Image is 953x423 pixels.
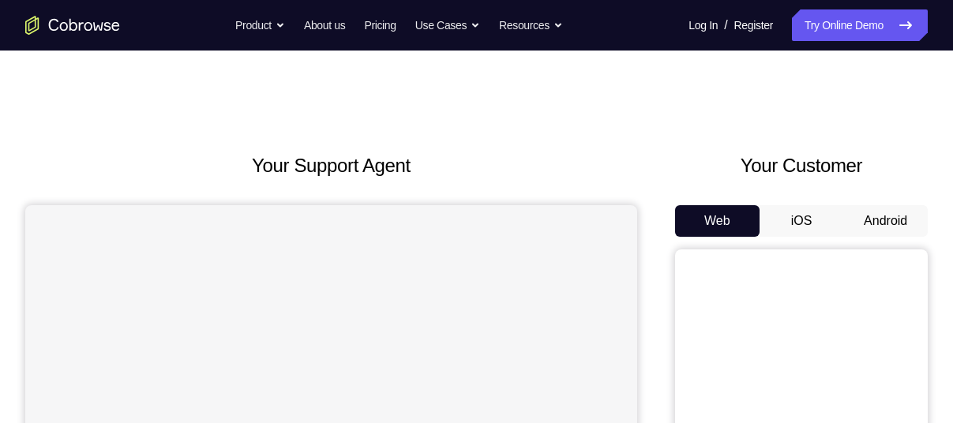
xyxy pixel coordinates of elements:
[675,205,760,237] button: Web
[688,9,718,41] a: Log In
[734,9,773,41] a: Register
[843,205,928,237] button: Android
[364,9,396,41] a: Pricing
[304,9,345,41] a: About us
[760,205,844,237] button: iOS
[675,152,928,180] h2: Your Customer
[415,9,480,41] button: Use Cases
[792,9,928,41] a: Try Online Demo
[499,9,563,41] button: Resources
[25,16,120,35] a: Go to the home page
[235,9,285,41] button: Product
[724,16,727,35] span: /
[25,152,637,180] h2: Your Support Agent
